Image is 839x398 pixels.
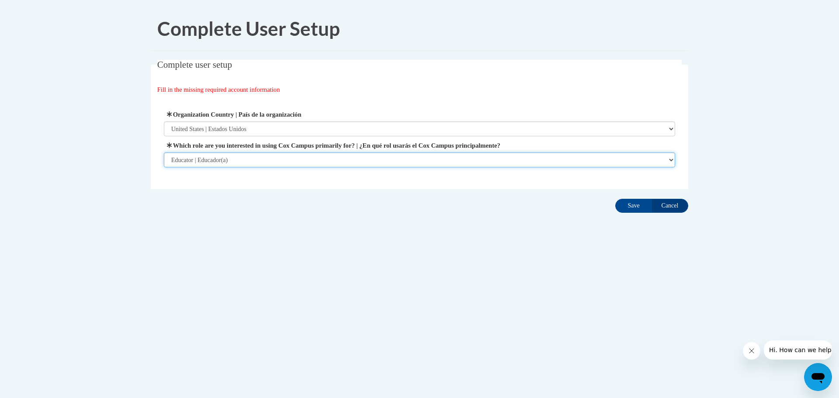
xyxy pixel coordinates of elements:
iframe: Close message [743,342,760,360]
span: Fill in the missing required account information [157,86,280,93]
iframe: Button to launch messaging window [804,363,832,391]
label: Which role are you interested in using Cox Campus primarily for? | ¿En qué rol usarás el Cox Camp... [164,141,676,150]
input: Save [615,199,652,213]
span: Complete user setup [157,59,232,70]
span: Hi. How can we help? [5,6,71,13]
iframe: Message from company [764,340,832,360]
span: Complete User Setup [157,17,340,40]
label: Organization Country | País de la organización [164,110,676,119]
input: Cancel [652,199,688,213]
